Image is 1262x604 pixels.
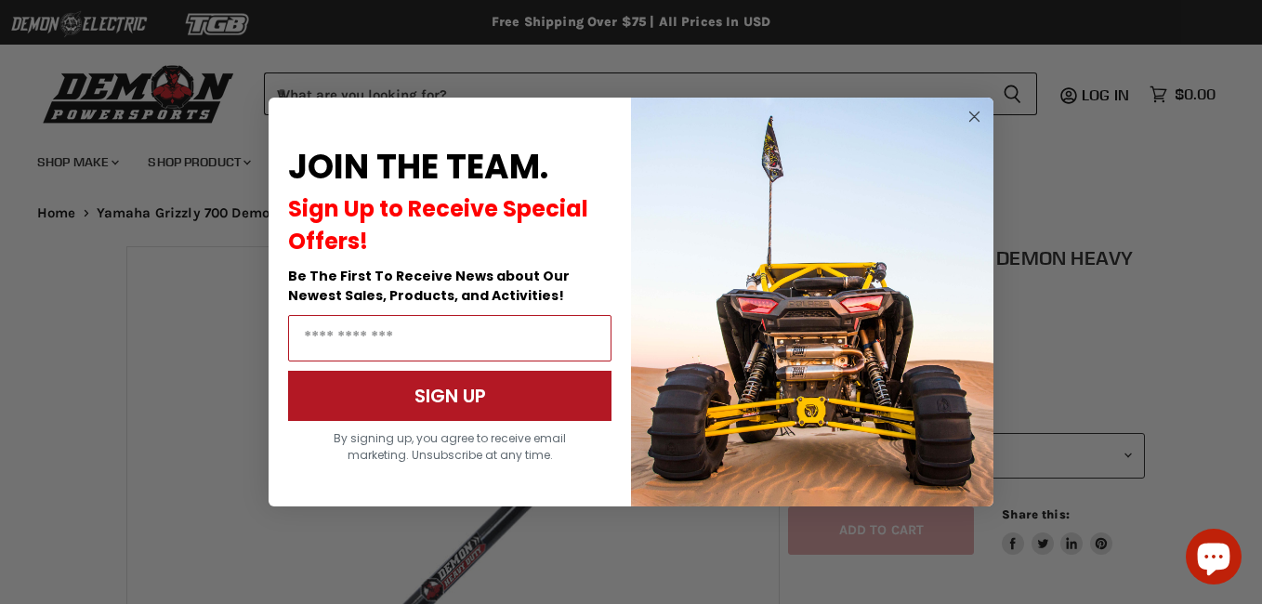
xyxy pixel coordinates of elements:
span: By signing up, you agree to receive email marketing. Unsubscribe at any time. [334,430,566,463]
img: a9095488-b6e7-41ba-879d-588abfab540b.jpeg [631,98,993,506]
span: Sign Up to Receive Special Offers! [288,193,588,256]
inbox-online-store-chat: Shopify online store chat [1180,529,1247,589]
button: SIGN UP [288,371,611,421]
span: Be The First To Receive News about Our Newest Sales, Products, and Activities! [288,267,570,305]
span: JOIN THE TEAM. [288,143,548,190]
input: Email Address [288,315,611,361]
button: Close dialog [963,105,986,128]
